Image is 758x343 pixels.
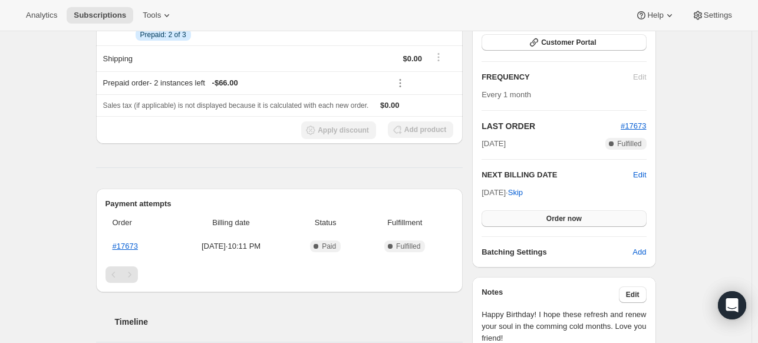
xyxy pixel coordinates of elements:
[482,71,633,83] h2: FREQUENCY
[113,242,138,250] a: #17673
[482,90,531,99] span: Every 1 month
[67,7,133,24] button: Subscriptions
[174,217,288,229] span: Billing date
[482,138,506,150] span: [DATE]
[482,34,646,51] button: Customer Portal
[541,38,596,47] span: Customer Portal
[626,290,640,299] span: Edit
[174,240,288,252] span: [DATE] · 10:11 PM
[501,183,530,202] button: Skip
[74,11,126,20] span: Subscriptions
[363,217,446,229] span: Fulfillment
[295,217,356,229] span: Status
[143,11,161,20] span: Tools
[403,54,422,63] span: $0.00
[106,266,454,283] nav: Pagination
[482,188,523,197] span: [DATE] ·
[621,121,646,130] a: #17673
[633,169,646,181] button: Edit
[26,11,57,20] span: Analytics
[647,11,663,20] span: Help
[106,210,172,236] th: Order
[619,286,647,303] button: Edit
[704,11,732,20] span: Settings
[482,169,633,181] h2: NEXT BILLING DATE
[396,242,420,251] span: Fulfilled
[508,187,523,199] span: Skip
[429,51,448,64] button: Shipping actions
[685,7,739,24] button: Settings
[718,291,746,319] div: Open Intercom Messenger
[103,77,384,89] div: Prepaid order - 2 instances left
[103,101,369,110] span: Sales tax (if applicable) is not displayed because it is calculated with each new order.
[140,30,186,39] span: Prepaid: 2 of 3
[482,286,619,303] h3: Notes
[212,77,238,89] span: - $66.00
[628,7,682,24] button: Help
[482,210,646,227] button: Order now
[322,242,336,251] span: Paid
[617,139,641,149] span: Fulfilled
[546,214,582,223] span: Order now
[482,246,632,258] h6: Batching Settings
[136,7,180,24] button: Tools
[482,120,621,132] h2: LAST ORDER
[621,120,646,132] button: #17673
[625,243,653,262] button: Add
[380,101,400,110] span: $0.00
[632,246,646,258] span: Add
[96,45,273,71] th: Shipping
[106,198,454,210] h2: Payment attempts
[19,7,64,24] button: Analytics
[115,316,463,328] h2: Timeline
